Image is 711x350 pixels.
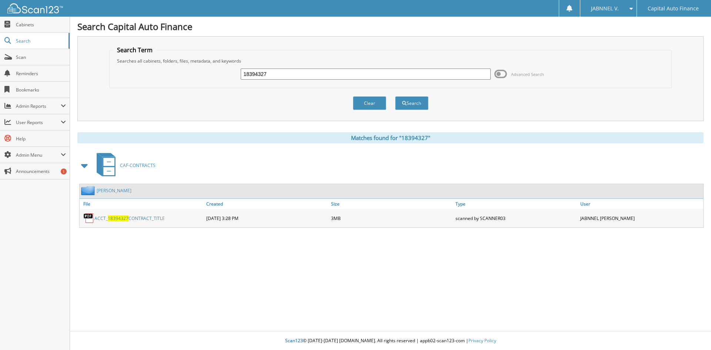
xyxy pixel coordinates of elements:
[16,152,61,158] span: Admin Menu
[92,151,156,180] a: CAF-CONTRACTS
[578,211,703,226] div: JABNNEL [PERSON_NAME]
[454,211,578,226] div: scanned by SCANNER03
[120,162,156,169] span: CAF-CONTRACTS
[80,199,204,209] a: File
[7,3,63,13] img: scan123-logo-white.svg
[16,38,65,44] span: Search
[83,213,94,224] img: PDF.png
[16,168,66,174] span: Announcements
[16,87,66,93] span: Bookmarks
[468,337,496,344] a: Privacy Policy
[16,54,66,60] span: Scan
[61,169,67,174] div: 1
[77,20,704,33] h1: Search Capital Auto Finance
[285,337,303,344] span: Scan123
[204,199,329,209] a: Created
[81,186,97,195] img: folder2.png
[16,21,66,28] span: Cabinets
[329,211,454,226] div: 3MB
[108,215,128,221] span: 18394327
[454,199,578,209] a: Type
[16,136,66,142] span: Help
[94,215,165,221] a: ACCT_18394327CONTRACT_TITLE
[16,119,61,126] span: User Reports
[353,96,386,110] button: Clear
[329,199,454,209] a: Size
[648,6,699,11] span: Capital Auto Finance
[16,103,61,109] span: Admin Reports
[113,46,156,54] legend: Search Term
[204,211,329,226] div: [DATE] 3:28 PM
[77,132,704,143] div: Matches found for "18394327"
[591,6,619,11] span: JABNNEL V.
[113,58,668,64] div: Searches all cabinets, folders, files, metadata, and keywords
[97,187,131,194] a: [PERSON_NAME]
[16,70,66,77] span: Reminders
[578,199,703,209] a: User
[511,71,544,77] span: Advanced Search
[395,96,428,110] button: Search
[70,332,711,350] div: © [DATE]-[DATE] [DOMAIN_NAME]. All rights reserved | appb02-scan123-com |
